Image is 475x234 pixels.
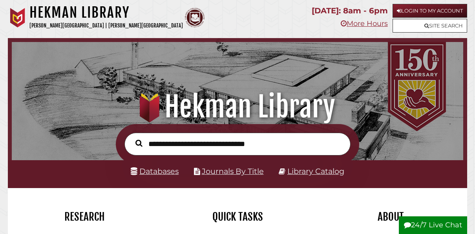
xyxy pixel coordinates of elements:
[8,8,27,27] img: Calvin University
[19,90,456,124] h1: Hekman Library
[131,166,179,176] a: Databases
[341,19,388,28] a: More Hours
[202,166,264,176] a: Journals By Title
[14,210,155,223] h2: Research
[320,210,461,223] h2: About
[29,4,183,21] h1: Hekman Library
[29,21,183,30] p: [PERSON_NAME][GEOGRAPHIC_DATA] | [PERSON_NAME][GEOGRAPHIC_DATA]
[287,166,344,176] a: Library Catalog
[185,8,205,27] img: Calvin Theological Seminary
[135,139,142,147] i: Search
[393,19,467,33] a: Site Search
[132,138,146,149] button: Search
[312,4,388,18] p: [DATE]: 8am - 6pm
[393,4,467,18] a: Login to My Account
[167,210,308,223] h2: Quick Tasks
